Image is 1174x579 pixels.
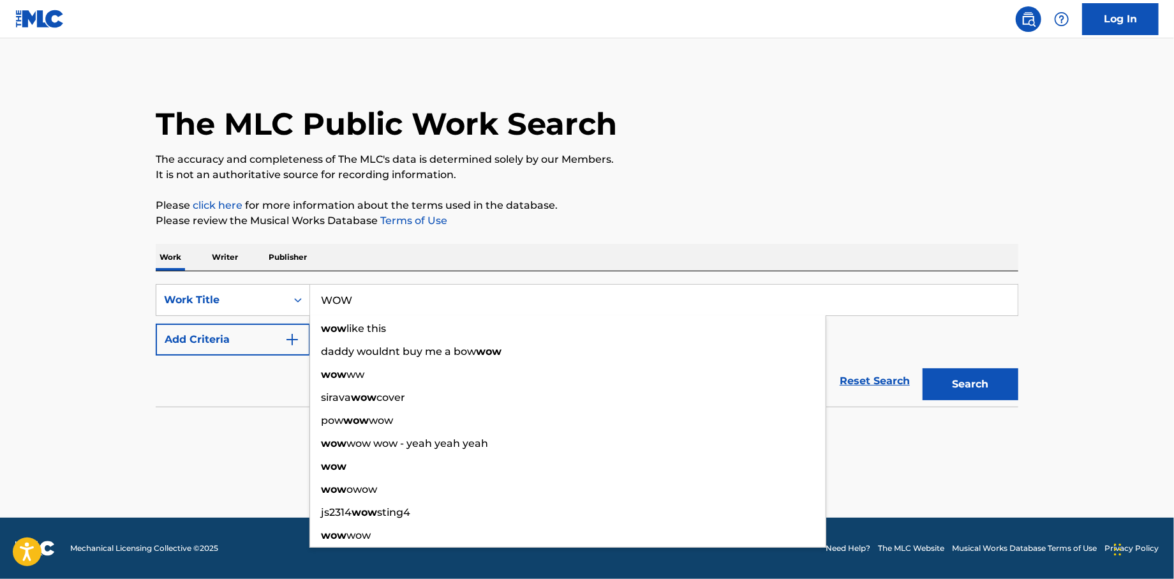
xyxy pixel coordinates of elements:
[351,391,376,403] strong: wow
[346,437,488,449] span: wow wow - yeah yeah yeah
[15,10,64,28] img: MLC Logo
[156,167,1018,183] p: It is not an authoritative source for recording information.
[833,367,916,395] a: Reset Search
[321,460,346,472] strong: wow
[156,284,1018,407] form: Search Form
[265,244,311,271] p: Publisher
[321,322,346,335] strong: wow
[352,506,377,518] strong: wow
[378,214,447,227] a: Terms of Use
[1016,6,1041,32] a: Public Search
[321,391,351,403] span: sirava
[156,198,1018,213] p: Please for more information about the terms used in the database.
[156,213,1018,229] p: Please review the Musical Works Database
[208,244,242,271] p: Writer
[923,368,1018,400] button: Search
[321,437,346,449] strong: wow
[346,483,377,495] span: owow
[164,292,279,308] div: Work Title
[285,332,300,347] img: 9d2ae6d4665cec9f34b9.svg
[343,414,369,426] strong: wow
[1114,530,1122,569] div: Drag
[1054,11,1069,27] img: help
[321,414,343,426] span: pow
[377,506,410,518] span: sting4
[346,529,371,541] span: wow
[346,368,364,380] span: ww
[321,506,352,518] span: js2314
[1049,6,1074,32] div: Help
[1082,3,1159,35] a: Log In
[156,105,617,143] h1: The MLC Public Work Search
[369,414,393,426] span: wow
[826,543,870,554] a: Need Help?
[1104,543,1159,554] a: Privacy Policy
[321,345,476,357] span: daddy wouldnt buy me a bow
[1021,11,1036,27] img: search
[321,368,346,380] strong: wow
[346,322,386,335] span: like this
[156,244,185,271] p: Work
[321,529,346,541] strong: wow
[952,543,1097,554] a: Musical Works Database Terms of Use
[376,391,405,403] span: cover
[15,541,55,556] img: logo
[193,199,242,211] a: click here
[476,345,502,357] strong: wow
[156,324,310,356] button: Add Criteria
[1110,518,1174,579] iframe: Chat Widget
[878,543,944,554] a: The MLC Website
[321,483,346,495] strong: wow
[156,152,1018,167] p: The accuracy and completeness of The MLC's data is determined solely by our Members.
[70,543,218,554] span: Mechanical Licensing Collective © 2025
